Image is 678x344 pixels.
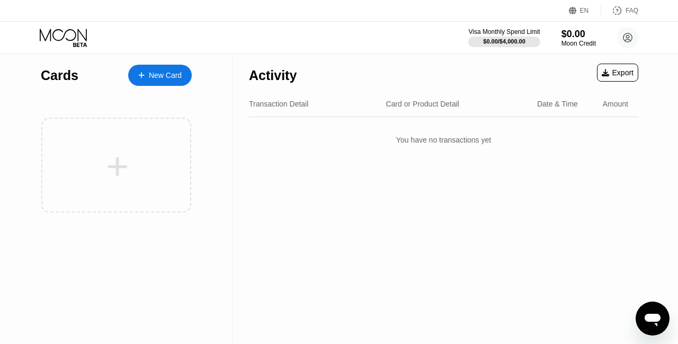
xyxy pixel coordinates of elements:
div: $0.00 / $4,000.00 [483,38,525,45]
div: New Card [128,65,192,86]
div: Moon Credit [561,40,596,47]
div: FAQ [601,5,638,16]
div: EN [569,5,601,16]
div: Amount [603,100,628,108]
div: FAQ [626,7,638,14]
div: $0.00 [561,29,596,40]
div: Export [602,68,634,77]
div: Activity [249,68,297,83]
div: Visa Monthly Spend Limit [468,28,540,36]
div: Export [597,64,638,82]
div: $0.00Moon Credit [561,29,596,47]
div: New Card [149,71,182,80]
iframe: Button to launch messaging window [636,302,670,336]
div: EN [580,7,589,14]
div: Date & Time [537,100,578,108]
div: Card or Product Detail [386,100,459,108]
div: Transaction Detail [249,100,308,108]
div: Cards [41,68,78,83]
div: You have no transactions yet [249,125,638,155]
div: Visa Monthly Spend Limit$0.00/$4,000.00 [468,28,540,47]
